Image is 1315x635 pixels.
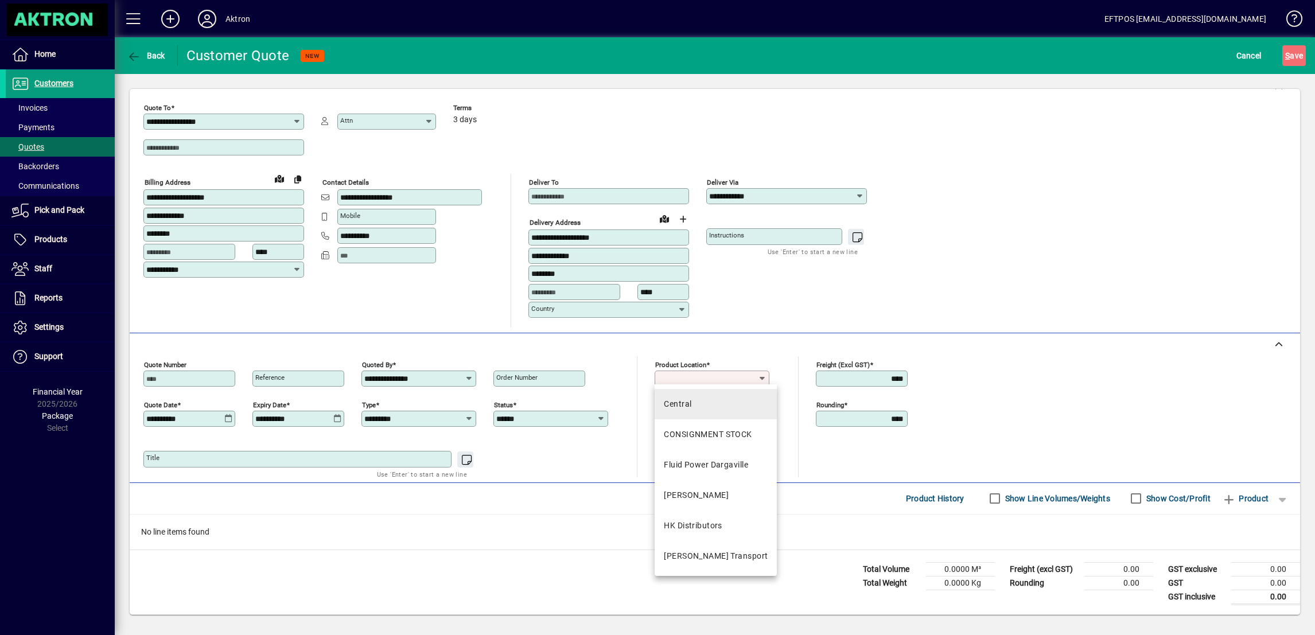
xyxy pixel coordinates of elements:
[11,162,59,171] span: Backorders
[496,373,538,381] mat-label: Order number
[6,98,115,118] a: Invoices
[857,576,926,590] td: Total Weight
[1282,45,1306,66] button: Save
[305,52,320,60] span: NEW
[655,209,674,228] a: View on map
[11,181,79,190] span: Communications
[655,389,777,419] mat-option: Central
[655,419,777,450] mat-option: CONSIGNMENT STOCK
[529,178,559,186] mat-label: Deliver To
[6,137,115,157] a: Quotes
[362,360,392,368] mat-label: Quoted by
[340,116,353,124] mat-label: Attn
[664,459,748,471] div: Fluid Power Dargaville
[1231,562,1300,576] td: 0.00
[189,9,225,29] button: Profile
[362,400,376,408] mat-label: Type
[1162,562,1231,576] td: GST exclusive
[1104,10,1266,28] div: EFTPOS [EMAIL_ADDRESS][DOMAIN_NAME]
[6,284,115,313] a: Reports
[906,489,964,508] span: Product History
[144,400,177,408] mat-label: Quote date
[6,196,115,225] a: Pick and Pack
[1231,590,1300,604] td: 0.00
[1234,45,1265,66] button: Cancel
[816,360,870,368] mat-label: Freight (excl GST)
[152,9,189,29] button: Add
[816,400,844,408] mat-label: Rounding
[253,400,286,408] mat-label: Expiry date
[1236,46,1262,65] span: Cancel
[130,515,1300,550] div: No line items found
[664,520,722,532] div: HK Distributors
[34,322,64,332] span: Settings
[1278,2,1301,40] a: Knowledge Base
[289,170,307,188] button: Copy to Delivery address
[664,398,691,410] div: Central
[655,480,777,511] mat-option: HAMILTON
[1004,562,1084,576] td: Freight (excl GST)
[655,360,706,368] mat-label: Product location
[6,255,115,283] a: Staff
[1003,493,1110,504] label: Show Line Volumes/Weights
[707,178,738,186] mat-label: Deliver via
[1222,489,1269,508] span: Product
[1162,576,1231,590] td: GST
[1144,493,1211,504] label: Show Cost/Profit
[34,79,73,88] span: Customers
[34,293,63,302] span: Reports
[42,411,73,420] span: Package
[1084,562,1153,576] td: 0.00
[34,352,63,361] span: Support
[340,212,360,220] mat-label: Mobile
[1084,576,1153,590] td: 0.00
[127,51,165,60] span: Back
[664,428,752,441] div: CONSIGNMENT STOCK
[144,360,186,368] mat-label: Quote number
[674,210,692,228] button: Choose address
[1285,46,1303,65] span: ave
[1216,488,1274,509] button: Product
[6,40,115,69] a: Home
[664,550,768,562] div: [PERSON_NAME] Transport
[664,489,729,501] div: [PERSON_NAME]
[255,373,285,381] mat-label: Reference
[1004,576,1084,590] td: Rounding
[34,235,67,244] span: Products
[901,488,969,509] button: Product History
[6,157,115,176] a: Backorders
[34,205,84,215] span: Pick and Pack
[1162,590,1231,604] td: GST inclusive
[768,245,858,258] mat-hint: Use 'Enter' to start a new line
[531,305,554,313] mat-label: Country
[6,313,115,342] a: Settings
[270,169,289,188] a: View on map
[6,176,115,196] a: Communications
[709,231,744,239] mat-label: Instructions
[1231,576,1300,590] td: 0.00
[1285,51,1290,60] span: S
[186,46,290,65] div: Customer Quote
[6,225,115,254] a: Products
[655,450,777,480] mat-option: Fluid Power Dargaville
[453,115,477,124] span: 3 days
[377,468,467,481] mat-hint: Use 'Enter' to start a new line
[494,400,513,408] mat-label: Status
[146,454,159,462] mat-label: Title
[926,562,995,576] td: 0.0000 M³
[453,104,522,112] span: Terms
[144,104,171,112] mat-label: Quote To
[655,541,777,571] mat-option: T. Croft Transport
[926,576,995,590] td: 0.0000 Kg
[11,123,55,132] span: Payments
[33,387,83,396] span: Financial Year
[34,264,52,273] span: Staff
[857,562,926,576] td: Total Volume
[124,45,168,66] button: Back
[6,118,115,137] a: Payments
[6,342,115,371] a: Support
[225,10,250,28] div: Aktron
[11,103,48,112] span: Invoices
[34,49,56,59] span: Home
[655,511,777,541] mat-option: HK Distributors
